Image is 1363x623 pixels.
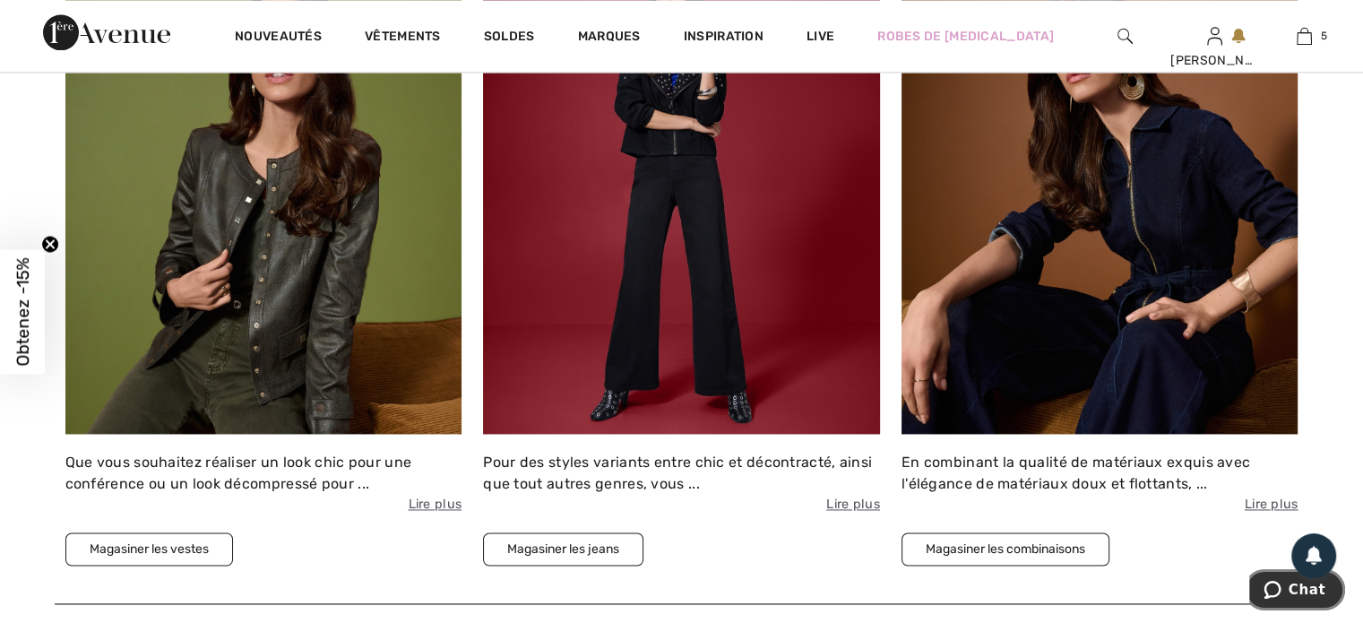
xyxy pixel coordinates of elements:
[365,29,441,48] a: Vêtements
[235,29,322,48] a: Nouveautés
[807,27,834,46] a: Live
[13,257,33,366] span: Obtenez -15%
[684,29,763,48] span: Inspiration
[1297,25,1312,47] img: Mon panier
[1170,51,1258,70] div: [PERSON_NAME]
[578,29,641,48] a: Marques
[483,495,880,515] span: Lire plus
[41,235,59,253] button: Close teaser
[901,532,1109,566] button: Magasiner les combinaisons
[877,27,1054,46] a: Robes de [MEDICAL_DATA]
[1207,25,1222,47] img: Mes infos
[1117,25,1133,47] img: recherche
[901,495,1298,515] span: Lire plus
[1260,25,1348,47] a: 5
[1207,27,1222,44] a: Se connecter
[1321,28,1327,44] span: 5
[1249,569,1345,614] iframe: Ouvre un widget dans lequel vous pouvez chatter avec l’un de nos agents
[901,452,1298,515] div: En combinant la qualité de matériaux exquis avec l'élégance de matériaux doux et flottants, ...
[65,495,462,515] span: Lire plus
[43,14,170,50] img: 1ère Avenue
[483,452,880,515] div: Pour des styles variants entre chic et décontracté, ainsi que tout autres genres, vous ...
[483,532,643,566] button: Magasiner les jeans
[484,29,535,48] a: Soldes
[65,532,233,566] button: Magasiner les vestes
[65,452,462,515] div: Que vous souhaitez réaliser un look chic pour une conférence ou un look décompressé pour ...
